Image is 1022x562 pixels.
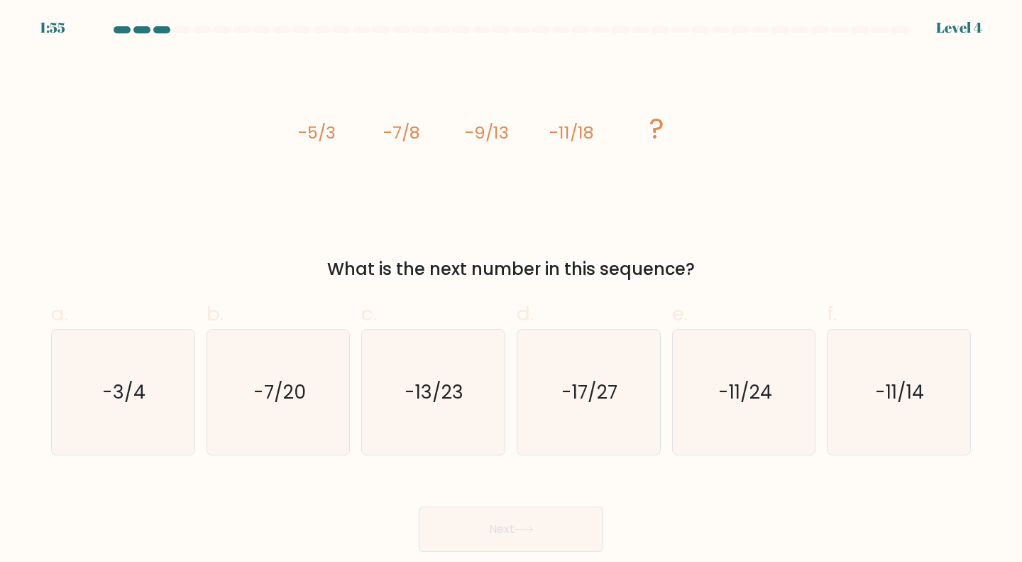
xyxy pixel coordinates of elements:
span: c. [361,300,377,328]
span: b. [207,300,224,328]
div: 1:55 [40,17,65,38]
text: -13/23 [405,379,464,405]
tspan: ? [650,109,665,148]
tspan: -9/13 [465,121,509,144]
span: a. [51,300,68,328]
text: -3/4 [103,379,146,405]
span: f. [827,300,837,328]
tspan: -5/3 [298,121,336,144]
div: What is the next number in this sequence? [60,256,962,282]
text: -11/24 [718,379,772,405]
text: -7/20 [253,379,306,405]
text: -17/27 [562,379,618,405]
button: Next [419,507,603,552]
div: Level 4 [936,17,982,38]
tspan: -7/8 [383,121,420,144]
tspan: -11/18 [550,121,595,144]
span: d. [517,300,534,328]
span: e. [672,300,688,328]
text: -11/14 [876,379,925,405]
